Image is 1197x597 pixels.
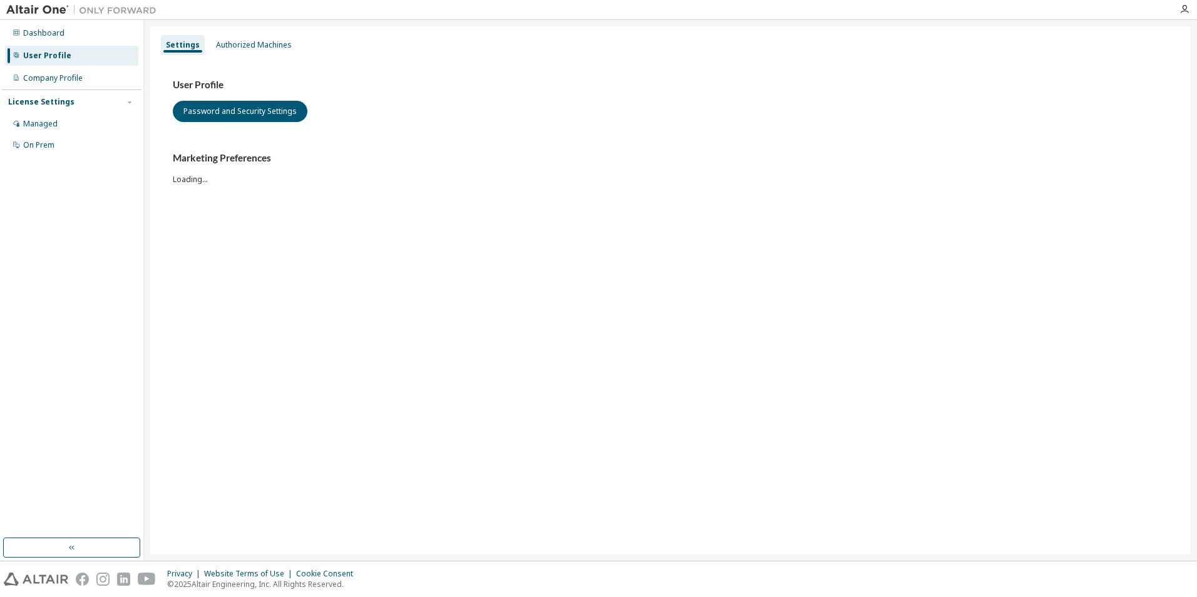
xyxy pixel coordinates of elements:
div: On Prem [23,140,54,150]
div: Cookie Consent [296,569,361,579]
div: License Settings [8,97,74,107]
div: Privacy [167,569,204,579]
button: Password and Security Settings [173,101,307,122]
img: Altair One [6,4,163,16]
div: Company Profile [23,73,83,83]
div: Managed [23,119,58,129]
div: Authorized Machines [216,40,292,50]
img: youtube.svg [138,573,156,586]
div: Dashboard [23,28,64,38]
img: facebook.svg [76,573,89,586]
div: Website Terms of Use [204,569,296,579]
div: Loading... [173,152,1168,184]
h3: Marketing Preferences [173,152,1168,165]
p: © 2025 Altair Engineering, Inc. All Rights Reserved. [167,579,361,589]
img: instagram.svg [96,573,110,586]
img: linkedin.svg [117,573,130,586]
img: altair_logo.svg [4,573,68,586]
div: Settings [166,40,200,50]
h3: User Profile [173,79,1168,91]
div: User Profile [23,51,71,61]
